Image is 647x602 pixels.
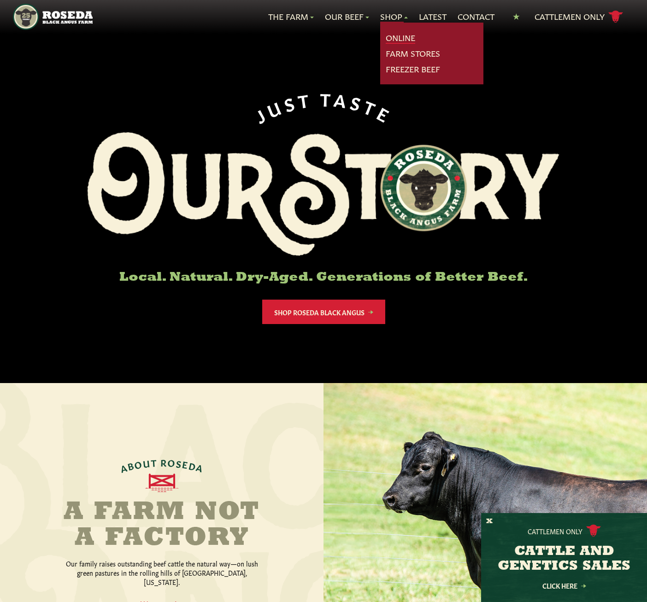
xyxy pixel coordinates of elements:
span: O [133,458,143,470]
span: B [126,460,135,472]
span: E [375,102,396,125]
span: S [282,91,300,112]
span: T [320,89,335,107]
button: X [486,517,493,526]
a: Shop [380,11,408,23]
a: Contact [458,11,494,23]
span: D [188,460,198,471]
span: J [251,103,271,125]
h3: CATTLE AND GENETICS SALES [493,544,635,574]
span: A [333,89,351,109]
span: U [142,457,151,468]
a: Cattlemen Only [535,9,623,25]
h6: Local. Natural. Dry-Aged. Generations of Better Beef. [88,271,559,285]
a: Online [386,32,415,44]
p: Our family raises outstanding beef cattle the natural way—on lush green pastures in the rolling h... [65,559,259,586]
a: Click Here [523,583,606,589]
span: R [160,457,167,467]
div: ABOUT ROSEDA [118,457,205,473]
span: E [182,459,190,470]
span: A [119,461,129,473]
img: Roseda Black Aangus Farm [88,132,559,256]
span: T [296,89,313,109]
a: Freezer Beef [386,63,440,75]
span: U [264,95,286,119]
a: Our Beef [325,11,369,23]
img: https://roseda.com/wp-content/uploads/2021/05/roseda-25-header.png [13,4,93,30]
p: Cattlemen Only [528,526,582,536]
span: T [362,96,382,118]
span: S [176,458,183,469]
a: Shop Roseda Black Angus [262,300,385,324]
a: Farm Stores [386,47,440,59]
span: A [195,461,205,473]
img: cattle-icon.svg [586,525,601,537]
span: T [150,457,157,467]
a: The Farm [268,11,314,23]
a: Latest [419,11,447,23]
span: O [167,457,176,467]
div: JUST TASTE [250,89,397,125]
h2: A Farm Not a Factory [54,500,270,551]
span: S [348,92,366,113]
